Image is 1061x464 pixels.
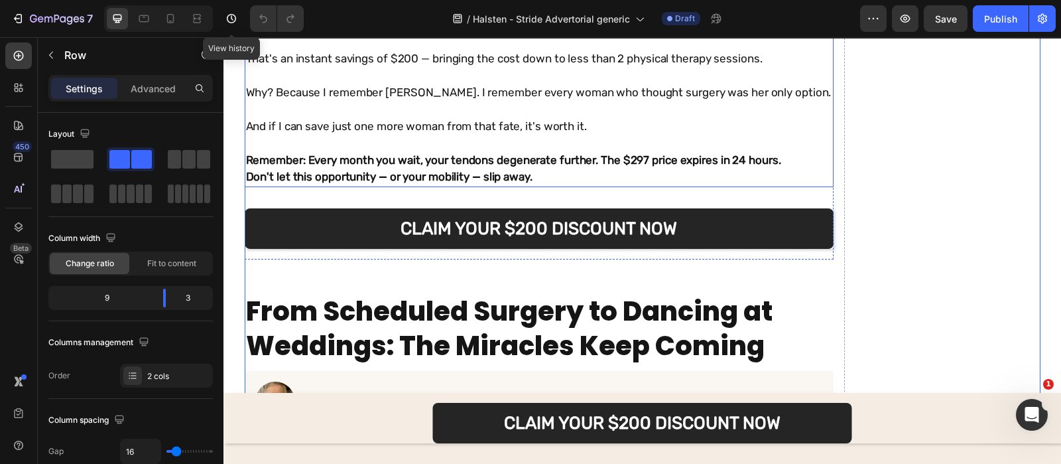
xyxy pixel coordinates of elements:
div: Order [48,370,70,382]
div: 2 cols [147,370,210,382]
div: Layout [48,125,93,143]
p: CLAIM YOUR $200 DISCOUNT NOW [281,376,557,396]
div: Columns management [48,334,152,352]
p: Advanced [131,82,176,96]
span: Draft [675,13,695,25]
div: Column spacing [48,412,127,429]
span: Change ratio [66,258,114,270]
input: Auto [121,439,160,463]
p: Row [64,47,177,63]
button: Save [924,5,967,32]
iframe: To enrich screen reader interactions, please activate Accessibility in Grammarly extension settings [223,37,1061,464]
div: 3 [176,289,210,307]
div: Gap [48,445,64,457]
span: Fit to content [147,258,196,270]
iframe: Intercom live chat [1016,399,1048,431]
span: / [467,12,470,26]
div: Beta [10,243,32,254]
div: Publish [984,12,1017,26]
span: 1 [1043,379,1054,390]
div: Undo/Redo [250,5,304,32]
span: Halsten - Stride Advertorial generic [473,12,630,26]
p: Settings [66,82,103,96]
button: 7 [5,5,99,32]
p: 7 [87,11,93,27]
div: Column width [48,230,119,248]
div: 450 [13,141,32,152]
span: Save [935,13,957,25]
div: 9 [51,289,153,307]
button: Publish [973,5,1029,32]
